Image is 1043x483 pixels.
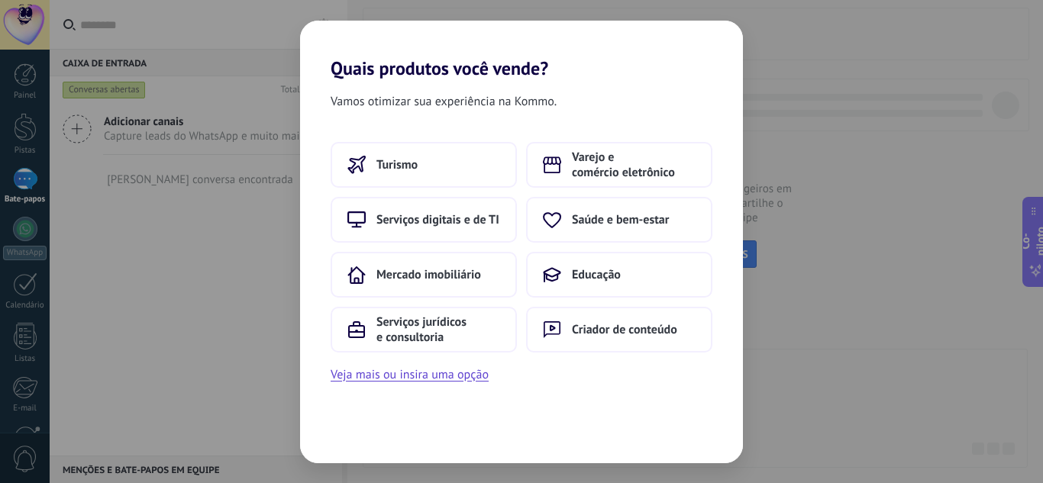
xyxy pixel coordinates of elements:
[331,365,489,385] button: Veja mais ou insira uma opção
[572,322,677,337] font: Criador de conteúdo
[526,252,712,298] button: Educação
[376,267,481,282] font: Mercado imobiliário
[572,150,675,180] font: Varejo e comércio eletrônico
[331,142,517,188] button: Turismo
[376,212,499,227] font: Serviços digitais e de TI
[572,267,621,282] font: Educação
[331,197,517,243] button: Serviços digitais e de TI
[331,94,557,109] font: Vamos otimizar sua experiência na Kommo.
[526,142,712,188] button: Varejo e comércio eletrônico
[376,157,418,172] font: Turismo
[526,307,712,353] button: Criador de conteúdo
[376,314,467,345] font: Serviços jurídicos e consultoria
[331,252,517,298] button: Mercado imobiliário
[526,197,712,243] button: Saúde e bem-estar
[331,307,517,353] button: Serviços jurídicos e consultoria
[331,367,489,382] font: Veja mais ou insira uma opção
[331,56,548,80] font: Quais produtos você vende?
[572,212,669,227] font: Saúde e bem-estar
